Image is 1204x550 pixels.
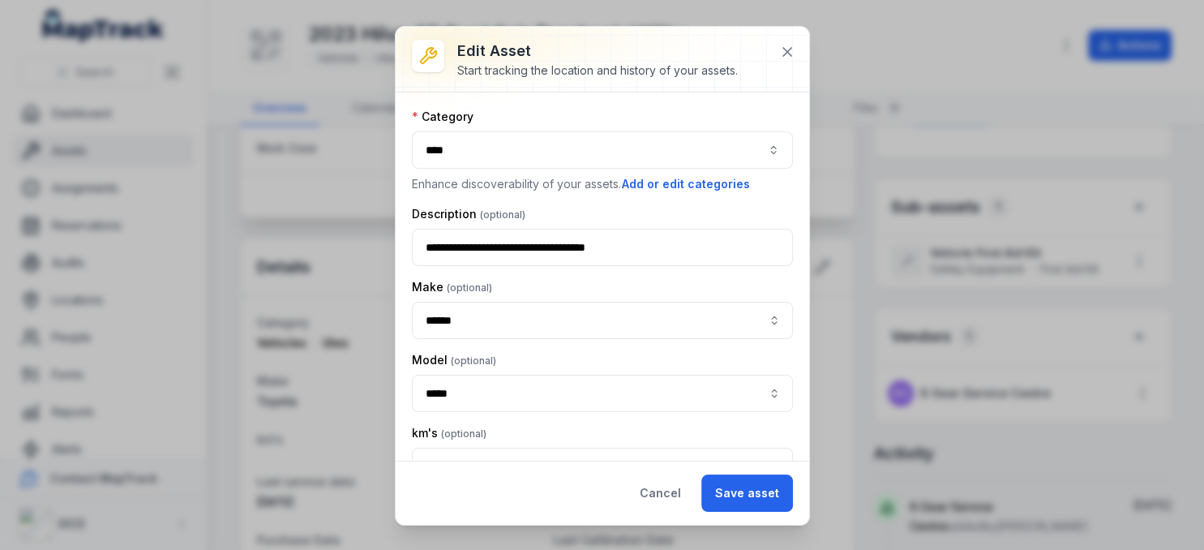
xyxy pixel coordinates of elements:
[412,109,473,125] label: Category
[412,206,525,222] label: Description
[621,175,751,193] button: Add or edit categories
[412,279,492,295] label: Make
[626,475,695,512] button: Cancel
[412,425,486,441] label: km's
[412,175,793,193] p: Enhance discoverability of your assets.
[701,475,793,512] button: Save asset
[412,352,496,368] label: Model
[412,448,793,485] input: asset-edit:cf[53f28c28-b0e0-435b-93c8-a64eac8d27a7]-label
[457,40,738,62] h3: Edit asset
[412,302,793,339] input: asset-edit:cf[22ab1470-93eb-4cc8-afc1-b7df000237c4]-label
[412,375,793,412] input: asset-edit:cf[2cdd2775-c7d8-450d-b98a-5757d661b82d]-label
[457,62,738,79] div: Start tracking the location and history of your assets.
